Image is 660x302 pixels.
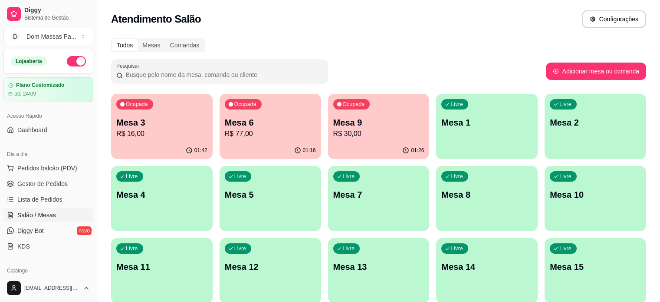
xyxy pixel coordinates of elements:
p: Mesa 5 [225,189,316,201]
div: Dia a dia [3,147,93,161]
div: Loja aberta [11,56,47,66]
div: Dom Massas Pa ... [26,32,76,41]
button: Configurações [582,10,646,28]
p: Livre [559,173,571,180]
p: Mesa 12 [225,261,316,273]
span: KDS [17,242,30,251]
p: Livre [343,173,355,180]
div: Catálogo [3,264,93,278]
p: Livre [559,101,571,108]
span: Gestor de Pedidos [17,179,68,188]
button: LivreMesa 5 [220,166,321,231]
button: LivreMesa 1 [436,94,538,159]
a: Gestor de Pedidos [3,177,93,191]
a: DiggySistema de Gestão [3,3,93,24]
button: OcupadaMesa 6R$ 77,0001:16 [220,94,321,159]
button: LivreMesa 10 [545,166,646,231]
p: Mesa 1 [441,116,532,129]
div: Acesso Rápido [3,109,93,123]
span: Pedidos balcão (PDV) [17,164,77,173]
a: Dashboard [3,123,93,137]
div: Todos [112,39,138,51]
p: Mesa 13 [333,261,424,273]
p: Livre [126,245,138,252]
button: OcupadaMesa 9R$ 30,0001:26 [328,94,430,159]
p: Livre [234,173,246,180]
button: Alterar Status [67,56,86,66]
a: Diggy Botnovo [3,224,93,238]
p: 01:16 [303,147,316,154]
a: KDS [3,239,93,253]
p: Livre [343,245,355,252]
p: Mesa 10 [550,189,641,201]
p: Mesa 4 [116,189,207,201]
span: Diggy Bot [17,226,44,235]
p: Livre [451,173,463,180]
p: Livre [234,245,246,252]
p: Livre [451,101,463,108]
p: Livre [451,245,463,252]
a: Plano Customizadoaté 24/09 [3,77,93,102]
p: Mesa 11 [116,261,207,273]
p: Livre [126,173,138,180]
span: Lista de Pedidos [17,195,62,204]
p: Mesa 2 [550,116,641,129]
button: LivreMesa 8 [436,166,538,231]
a: Lista de Pedidos [3,192,93,206]
p: Mesa 8 [441,189,532,201]
span: Diggy [24,7,90,14]
button: Pedidos balcão (PDV) [3,161,93,175]
span: D [11,32,20,41]
span: [EMAIL_ADDRESS][DOMAIN_NAME] [24,285,79,292]
p: Mesa 7 [333,189,424,201]
span: Dashboard [17,126,47,134]
p: R$ 30,00 [333,129,424,139]
button: OcupadaMesa 3R$ 16,0001:42 [111,94,213,159]
p: Livre [559,245,571,252]
p: Ocupada [126,101,148,108]
button: LivreMesa 7 [328,166,430,231]
p: Mesa 15 [550,261,641,273]
div: Mesas [138,39,165,51]
button: Adicionar mesa ou comanda [546,63,646,80]
span: Sistema de Gestão [24,14,90,21]
h2: Atendimento Salão [111,12,201,26]
button: LivreMesa 2 [545,94,646,159]
p: Ocupada [234,101,256,108]
button: Select a team [3,28,93,45]
span: Salão / Mesas [17,211,56,219]
p: Mesa 6 [225,116,316,129]
button: LivreMesa 4 [111,166,213,231]
p: R$ 16,00 [116,129,207,139]
p: 01:26 [411,147,424,154]
article: Plano Customizado [16,82,64,89]
button: [EMAIL_ADDRESS][DOMAIN_NAME] [3,278,93,299]
input: Pesquisar [123,70,323,79]
p: Mesa 3 [116,116,207,129]
a: Salão / Mesas [3,208,93,222]
p: Mesa 14 [441,261,532,273]
p: Mesa 9 [333,116,424,129]
p: R$ 77,00 [225,129,316,139]
label: Pesquisar [116,62,142,70]
article: até 24/09 [14,90,36,97]
p: Ocupada [343,101,365,108]
p: 01:42 [194,147,207,154]
div: Comandas [165,39,204,51]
